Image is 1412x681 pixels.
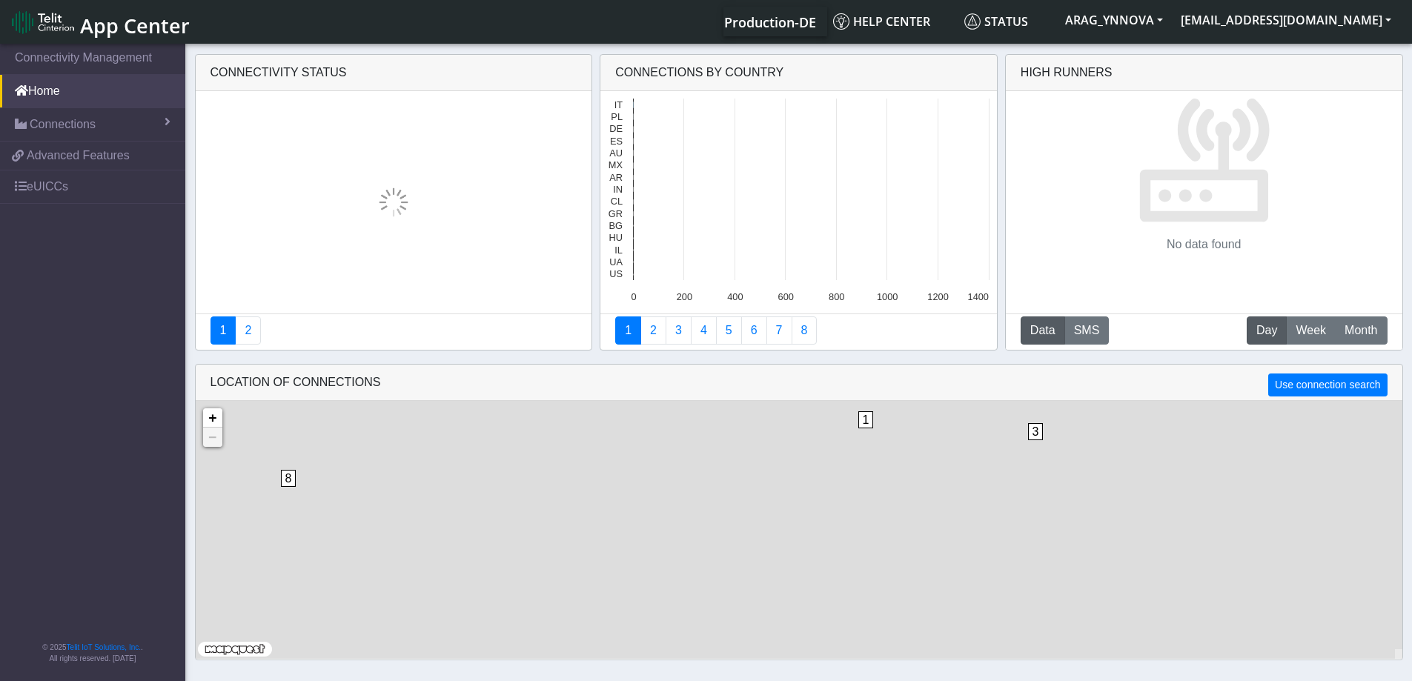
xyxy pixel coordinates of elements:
[609,232,623,243] text: HU
[1335,316,1387,345] button: Month
[1021,316,1065,345] button: Data
[1256,322,1277,339] span: Day
[600,55,997,91] div: Connections By Country
[12,10,74,34] img: logo-telit-cinterion-gw-new.png
[727,291,743,302] text: 400
[609,147,623,159] text: AU
[677,291,692,302] text: 200
[778,291,794,302] text: 600
[609,123,623,134] text: DE
[610,136,623,147] text: ES
[27,147,130,165] span: Advanced Features
[1138,91,1270,224] img: No data found
[1064,316,1110,345] button: SMS
[741,316,767,345] a: 14 Days Trend
[833,13,930,30] span: Help center
[1247,316,1287,345] button: Day
[723,7,815,36] a: Your current platform instance
[958,7,1056,36] a: Status
[609,172,623,183] text: AR
[1268,373,1387,396] button: Use connection search
[609,220,623,231] text: BG
[609,268,623,279] text: US
[614,99,623,110] text: IT
[1286,316,1336,345] button: Week
[611,196,623,207] text: CL
[30,116,96,133] span: Connections
[666,316,692,345] a: Usage per Country
[196,365,1402,401] div: LOCATION OF CONNECTIONS
[203,428,222,447] a: Zoom out
[858,411,873,456] div: 1
[968,291,989,302] text: 1400
[67,643,141,651] a: Telit IoT Solutions, Inc.
[211,316,577,345] nav: Summary paging
[615,316,982,345] nav: Summary paging
[640,316,666,345] a: Carrier
[632,291,637,302] text: 0
[928,291,949,302] text: 1200
[724,13,816,31] span: Production-DE
[1345,322,1377,339] span: Month
[766,316,792,345] a: Zero Session
[379,187,408,217] img: loading.gif
[792,316,818,345] a: Not Connected for 30 days
[613,184,623,195] text: IN
[609,256,623,268] text: UA
[877,291,898,302] text: 1000
[281,470,296,487] span: 8
[1028,423,1044,440] span: 3
[1296,322,1326,339] span: Week
[609,208,623,219] text: GR
[1021,64,1113,82] div: High Runners
[611,111,623,122] text: PL
[1056,7,1172,33] button: ARAG_YNNOVA
[858,411,874,428] span: 1
[203,408,222,428] a: Zoom in
[827,7,958,36] a: Help center
[691,316,717,345] a: Connections By Carrier
[614,245,623,256] text: IL
[833,13,849,30] img: knowledge.svg
[609,159,623,170] text: MX
[196,55,592,91] div: Connectivity status
[716,316,742,345] a: Usage by Carrier
[12,6,188,38] a: App Center
[964,13,1028,30] span: Status
[829,291,844,302] text: 800
[964,13,981,30] img: status.svg
[235,316,261,345] a: Deployment status
[1167,236,1242,253] p: No data found
[80,12,190,39] span: App Center
[211,316,236,345] a: Connectivity status
[1172,7,1400,33] button: [EMAIL_ADDRESS][DOMAIN_NAME]
[615,316,641,345] a: Connections By Country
